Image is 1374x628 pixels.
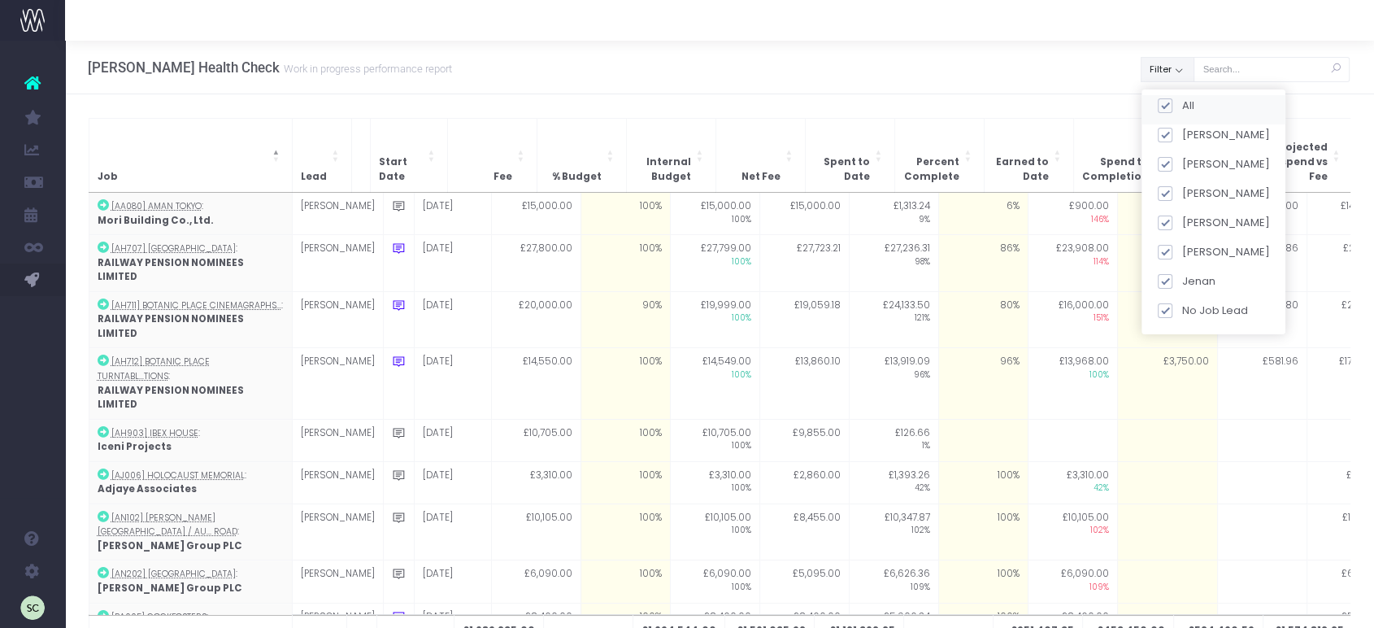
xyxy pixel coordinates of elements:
td: £13,919.09 [849,348,938,419]
td: £27,723.21 [759,235,849,292]
span: Percent Complete [903,155,959,184]
td: 100% [938,560,1028,603]
td: 100% [938,461,1028,504]
td: [PERSON_NAME] [292,560,383,603]
td: : [89,348,292,419]
span: 151% [1037,312,1109,325]
span: 109% [1037,582,1109,594]
td: £14,550.00 [491,348,580,419]
th: Percent Complete: Activate to sort: Activate to sort [894,118,984,192]
td: : [89,419,292,461]
span: 96% [858,369,930,382]
td: [DATE] [414,560,491,603]
td: 86% [938,235,1028,292]
td: £500.00 [1117,235,1217,292]
td: £19,059.18 [759,291,849,348]
label: [PERSON_NAME] [1157,156,1269,172]
td: £27,236.31 [849,235,938,292]
td: £6,090.00 [1028,560,1117,603]
td: [PERSON_NAME] [292,504,383,560]
span: Lead [301,170,327,185]
td: £10,705.00 [670,419,759,461]
abbr: [AA080] Aman Tokyo [111,200,202,212]
span: 102% [858,525,930,537]
td: [DATE] [414,235,491,292]
strong: Iceni Projects [98,440,172,453]
th: % Budget: Activate to sort: Activate to sort [537,118,626,192]
abbr: [AH707] Botanic Place [111,242,236,255]
th: Start Date: Activate to sort: Activate to sort [370,118,447,192]
span: Fee [494,170,512,185]
td: £6,090.00 [491,560,580,603]
td: £3,310.00 [1028,461,1117,504]
td: : [89,291,292,348]
span: 146% [1037,214,1109,226]
td: : [89,560,292,603]
td: £126.66 [849,419,938,461]
strong: RAILWAY PENSION NOMINEES LIMITED [98,256,244,284]
span: 114% [1037,256,1109,268]
span: Spend to Completion [1082,155,1149,184]
th: Spent to Date: Activate to sort: Activate to sort [805,118,894,192]
td: £581.96 [1217,348,1307,419]
span: 100% [1037,369,1109,382]
strong: [PERSON_NAME] Group PLC [98,582,242,595]
label: All [1157,98,1194,114]
span: 100% [679,582,751,594]
td: 100% [580,419,670,461]
th: Fee: Activate to sort: Activate to sort [447,118,537,192]
abbr: [AN202] Avondale Drive [111,568,236,580]
th: projected spend vs Fee: Activate to sort: Activate to sort [1263,118,1352,192]
button: Filter [1141,57,1194,82]
span: Internal Budget [635,155,691,184]
td: [PERSON_NAME] [292,348,383,419]
td: £13,860.10 [759,348,849,419]
label: [PERSON_NAME] [1157,244,1269,260]
td: 100% [580,504,670,560]
td: 100% [938,504,1028,560]
td: 80% [938,291,1028,348]
span: % Budget [552,170,602,185]
small: Work in progress performance report [280,59,452,76]
span: 98% [858,256,930,268]
th: Spend to Completion: Activate to sort: Activate to sort [1073,118,1173,192]
span: 100% [679,525,751,537]
th: Lead: Activate to sort: Activate to sort [292,118,351,192]
abbr: [AH712] Botanic Place Turntable Animations [98,355,210,382]
td: [DATE] [414,461,491,504]
strong: RAILWAY PENSION NOMINEES LIMITED [98,384,244,412]
td: £3,750.00 [1117,348,1217,419]
span: 100% [679,482,751,495]
span: 100% [679,369,751,382]
strong: Mori Building Co., Ltd. [98,214,214,227]
input: Search... [1194,57,1350,82]
td: £2,860.00 [759,461,849,504]
td: £10,105.00 [670,504,759,560]
span: Earned to Date [993,155,1049,184]
td: £14,549.00 [670,348,759,419]
label: [PERSON_NAME] [1157,127,1269,143]
td: [PERSON_NAME] [292,461,383,504]
span: 42% [858,482,930,495]
span: Spent to Date [814,155,870,184]
span: Net Fee [741,170,780,185]
td: : [89,461,292,504]
td: £3,000.00 [1117,291,1217,348]
span: 100% [679,440,751,452]
abbr: [BA005] Cockfosters [111,611,207,623]
td: £13,650.00 [1117,193,1217,235]
td: 100% [580,235,670,292]
label: [PERSON_NAME] [1157,185,1269,202]
label: No Job Lead [1157,303,1247,319]
td: 90% [580,291,670,348]
td: £15,000.00 [491,193,580,235]
td: £1,313.24 [849,193,938,235]
td: £27,799.00 [670,235,759,292]
td: £3,310.00 [670,461,759,504]
abbr: [AN102] Hayes Town Centre / Austin Road [98,512,237,539]
h3: [PERSON_NAME] Health Check [88,59,452,76]
td: £23,908.00 [1028,235,1117,292]
span: 100% [679,256,751,268]
th: Internal Budget: Activate to sort: Activate to sort [626,118,715,192]
th: Job: Activate to invert sorting: Activate to invert sorting [89,118,292,192]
